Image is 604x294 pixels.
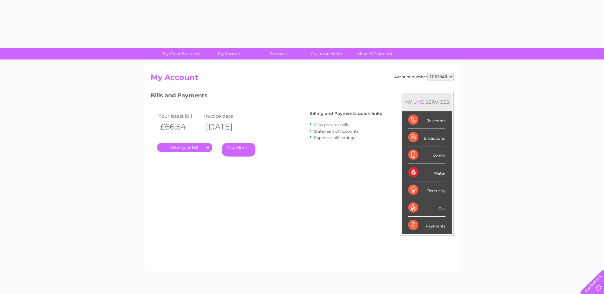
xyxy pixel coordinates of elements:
[300,48,353,59] a: Customer Help
[157,120,203,133] th: £66.54
[314,122,349,127] a: View previous bills
[252,48,304,59] a: Services
[408,181,445,199] div: Electricity
[314,129,359,134] a: Statement of Accounts
[157,112,203,120] td: Your latest bill
[203,112,248,120] td: Invoice date
[203,48,256,59] a: My Account
[408,129,445,146] div: Broadband
[314,135,355,140] a: Paperless bill settings
[408,199,445,217] div: Gas
[408,164,445,181] div: Water
[309,111,382,116] h4: Billing and Payments quick links
[349,48,401,59] a: Make A Payment
[408,111,445,129] div: Telecoms
[157,143,212,152] a: .
[151,91,382,102] h3: Bills and Payments
[412,99,425,105] div: LIVE
[155,48,208,59] a: My Clear Business
[408,217,445,234] div: Payments
[222,143,255,157] a: Pay Here
[151,73,454,85] h2: My Account
[203,120,248,133] th: [DATE]
[394,73,454,80] div: Account number
[402,93,452,111] div: MY SERVICES
[408,146,445,164] div: Mobile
